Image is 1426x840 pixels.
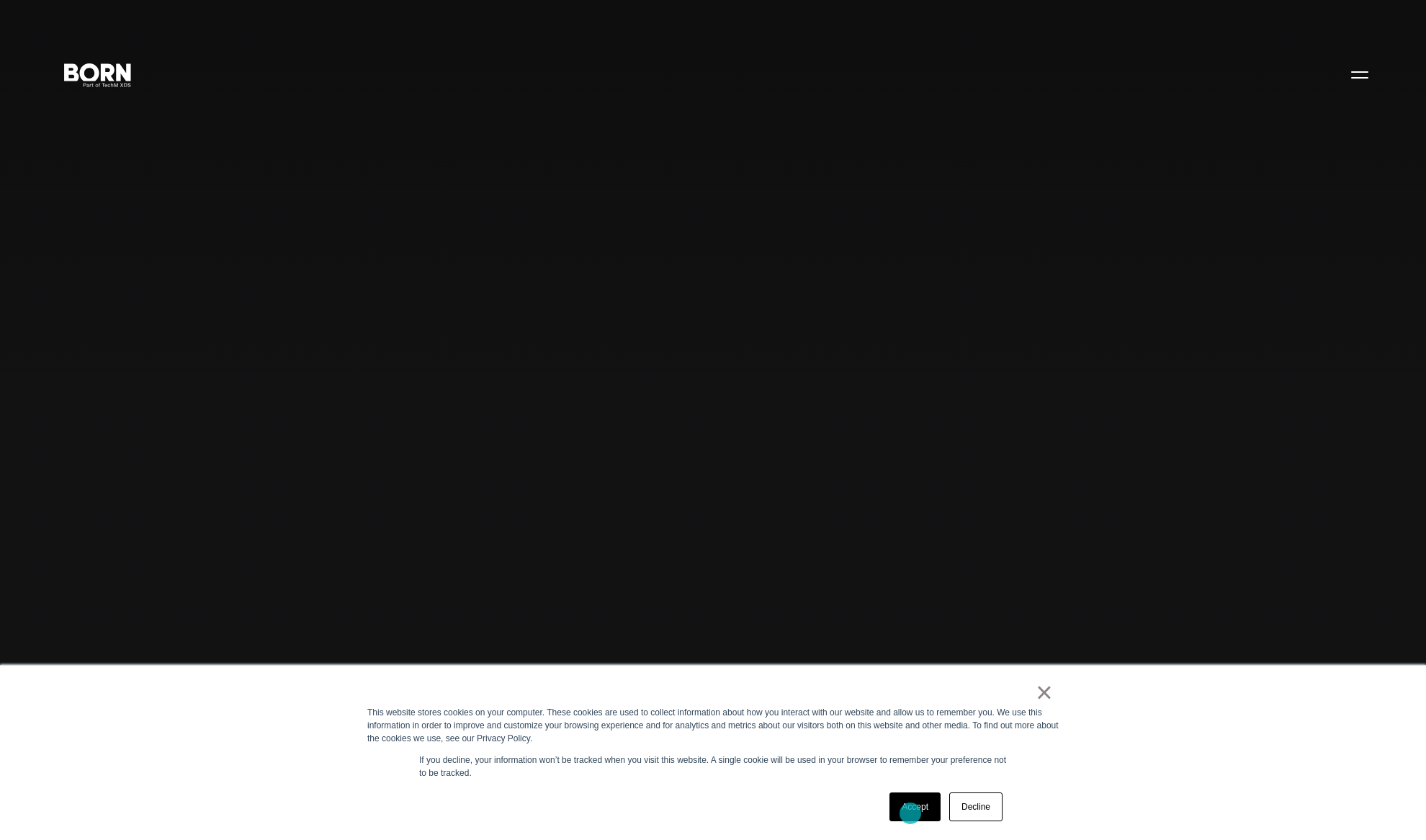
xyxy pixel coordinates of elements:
[889,792,941,821] a: Accept
[1342,59,1377,89] button: Open
[1036,686,1053,699] a: ×
[949,792,1003,821] a: Decline
[419,754,1007,779] p: If you decline, your information won’t be tracked when you visit this website. A single cookie wi...
[367,706,1059,745] div: This website stores cookies on your computer. These cookies are used to collect information about...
